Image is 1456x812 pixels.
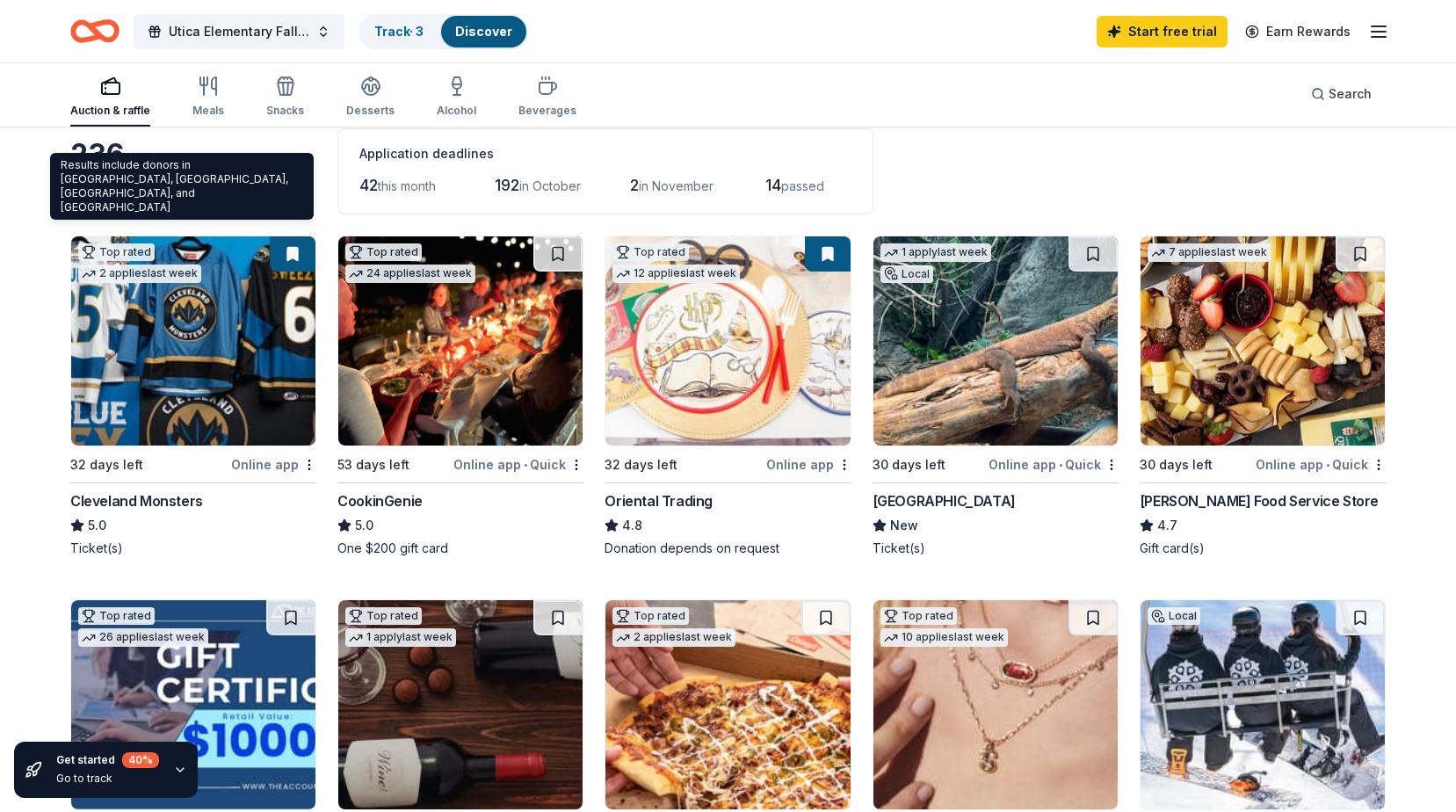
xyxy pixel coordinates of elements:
[56,752,159,768] div: Get started
[1140,490,1379,511] div: [PERSON_NAME] Food Service Store
[1141,600,1385,809] img: Image for Snow Trails
[78,243,155,261] div: Top rated
[192,104,224,118] div: Meals
[1140,540,1386,557] div: Gift card(s)
[437,104,476,118] div: Alcohol
[78,265,201,283] div: 2 applies last week
[605,236,851,557] a: Image for Oriental TradingTop rated12 applieslast week32 days leftOnline appOriental Trading4.8Do...
[192,69,224,127] button: Meals
[337,236,583,557] a: Image for CookinGenieTop rated24 applieslast week53 days leftOnline app•QuickCookinGenie5.0One $2...
[605,540,851,557] div: Donation depends on request
[70,490,203,511] div: Cleveland Monsters
[612,243,689,261] div: Top rated
[71,236,315,446] img: Image for Cleveland Monsters
[374,24,424,39] a: Track· 3
[630,176,639,194] span: 2
[56,772,159,786] div: Go to track
[766,453,851,475] div: Online app
[70,11,120,52] a: Home
[70,104,150,118] div: Auction & raffle
[518,104,576,118] div: Beverages
[122,752,159,768] div: 40 %
[765,176,781,194] span: 14
[359,143,851,164] div: Application deadlines
[612,265,740,283] div: 12 applies last week
[266,69,304,127] button: Snacks
[880,607,957,625] div: Top rated
[88,515,106,536] span: 5.0
[71,600,315,809] img: Image for The Accounting Doctor
[1297,76,1386,112] button: Search
[519,178,581,193] span: in October
[345,243,422,261] div: Top rated
[873,236,1118,446] img: Image for Cincinnati Zoo & Botanical Garden
[1148,607,1200,625] div: Local
[78,628,208,647] div: 26 applies last week
[337,490,423,511] div: CookinGenie
[873,236,1119,557] a: Image for Cincinnati Zoo & Botanical Garden1 applylast weekLocal30 days leftOnline app•Quick[GEOG...
[518,69,576,127] button: Beverages
[345,607,422,625] div: Top rated
[605,490,713,511] div: Oriental Trading
[1256,453,1386,475] div: Online app Quick
[437,69,476,127] button: Alcohol
[266,104,304,118] div: Snacks
[169,21,309,42] span: Utica Elementary Fall Festival
[873,600,1118,809] img: Image for Kendra Scott
[337,540,583,557] div: One $200 gift card
[231,453,316,475] div: Online app
[50,153,314,220] div: Results include donors in [GEOGRAPHIC_DATA], [GEOGRAPHIC_DATA], [GEOGRAPHIC_DATA], and [GEOGRAPHI...
[359,14,528,49] button: Track· 3Discover
[345,628,456,647] div: 1 apply last week
[1140,454,1213,475] div: 30 days left
[345,265,475,283] div: 24 applies last week
[605,454,677,475] div: 32 days left
[873,490,1016,511] div: [GEOGRAPHIC_DATA]
[1326,458,1329,472] span: •
[455,24,512,39] a: Discover
[1329,83,1372,105] span: Search
[1097,16,1228,47] a: Start free trial
[338,236,583,446] img: Image for CookinGenie
[78,607,155,625] div: Top rated
[524,458,527,472] span: •
[359,176,378,194] span: 42
[781,178,824,193] span: passed
[873,454,945,475] div: 30 days left
[612,607,689,625] div: Top rated
[346,104,395,118] div: Desserts
[378,178,436,193] span: this month
[70,454,143,475] div: 32 days left
[880,265,933,283] div: Local
[1141,236,1385,446] img: Image for Gordon Food Service Store
[70,69,150,127] button: Auction & raffle
[1148,243,1271,262] div: 7 applies last week
[890,515,918,536] span: New
[612,628,735,647] div: 2 applies last week
[639,178,714,193] span: in November
[70,137,316,172] div: 236
[622,515,642,536] span: 4.8
[338,600,583,809] img: Image for Ohio Wine Producers Association
[1140,236,1386,557] a: Image for Gordon Food Service Store7 applieslast week30 days leftOnline app•Quick[PERSON_NAME] Fo...
[355,515,373,536] span: 5.0
[605,600,850,809] img: Image for Casey's
[1059,458,1062,472] span: •
[1235,16,1361,47] a: Earn Rewards
[989,453,1119,475] div: Online app Quick
[70,236,316,557] a: Image for Cleveland MonstersTop rated2 applieslast week32 days leftOnline appCleveland Monsters5....
[337,454,409,475] div: 53 days left
[453,453,583,475] div: Online app Quick
[134,14,344,49] button: Utica Elementary Fall Festival
[880,243,991,262] div: 1 apply last week
[346,69,395,127] button: Desserts
[873,540,1119,557] div: Ticket(s)
[880,628,1008,647] div: 10 applies last week
[70,540,316,557] div: Ticket(s)
[605,236,850,446] img: Image for Oriental Trading
[1157,515,1177,536] span: 4.7
[495,176,519,194] span: 192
